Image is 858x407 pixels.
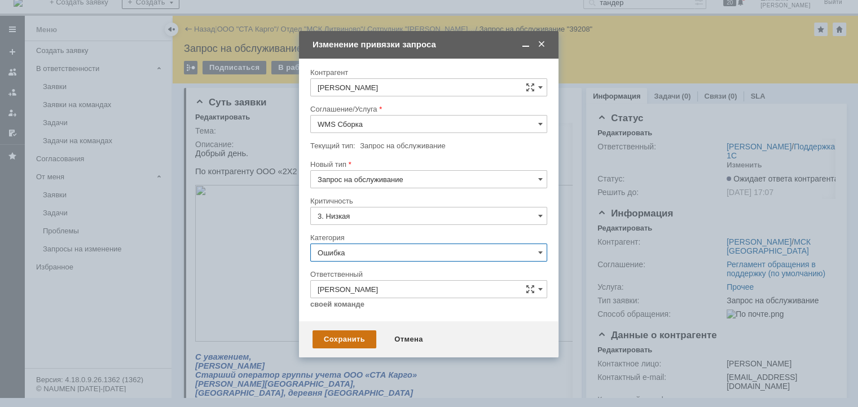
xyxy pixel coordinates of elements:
[313,39,547,50] div: Изменение привязки запроса
[526,285,535,294] span: Сложная форма
[310,300,364,309] a: своей команде
[310,161,545,168] div: Новый тип
[310,234,545,241] div: Категория
[310,69,545,76] div: Контрагент
[360,141,446,150] span: Запрос на обслуживание
[520,39,531,50] span: Свернуть (Ctrl + M)
[310,105,545,113] div: Соглашение/Услуга
[310,271,545,278] div: Ответственный
[310,141,355,150] label: Текущий тип:
[526,83,535,92] span: Сложная форма
[536,39,547,50] span: Закрыть
[310,197,545,205] div: Критичность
